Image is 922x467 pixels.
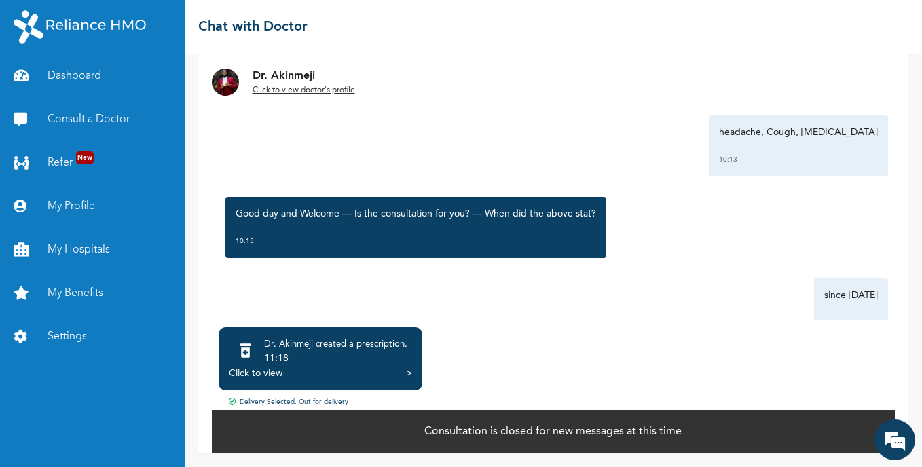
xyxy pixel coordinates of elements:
[198,17,308,37] h2: Chat with Doctor
[824,288,878,302] p: since [DATE]
[212,397,895,409] div: Delivery Selected. Out for delivery
[424,424,682,440] p: Consultation is closed for new messages at this time
[253,68,355,84] p: Dr. Akinmeji
[14,10,146,44] img: RelianceHMO's Logo
[406,367,412,380] div: >
[264,352,407,365] div: 11:18
[229,367,282,380] div: Click to view
[719,153,878,166] div: 10:13
[264,338,407,352] div: Dr. Akinmeji created a prescription .
[212,69,239,96] img: Dr. undefined`
[236,234,596,248] div: 10:15
[719,126,878,139] p: headache, Cough, [MEDICAL_DATA]
[253,86,355,94] u: Click to view doctor's profile
[236,207,596,221] p: Good day and Welcome — Is the consultation for you? — When did the above stat?
[824,316,878,329] div: 11:15
[76,151,94,164] span: New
